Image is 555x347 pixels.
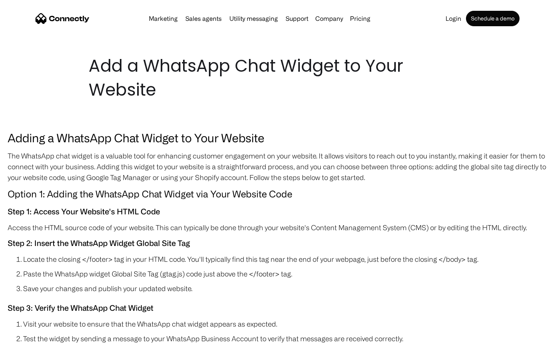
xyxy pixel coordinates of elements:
[8,129,547,147] h3: Adding a WhatsApp Chat Widget to Your Website
[347,15,373,22] a: Pricing
[8,150,547,183] p: The WhatsApp chat widget is a valuable tool for enhancing customer engagement on your website. It...
[442,15,464,22] a: Login
[8,222,547,233] p: Access the HTML source code of your website. This can typically be done through your website's Co...
[23,318,547,329] li: Visit your website to ensure that the WhatsApp chat widget appears as expected.
[15,334,46,344] ul: Language list
[226,15,281,22] a: Utility messaging
[146,15,181,22] a: Marketing
[8,205,547,218] h5: Step 1: Access Your Website's HTML Code
[8,237,547,250] h5: Step 2: Insert the WhatsApp Widget Global Site Tag
[283,15,311,22] a: Support
[23,268,547,279] li: Paste the WhatsApp widget Global Site Tag (gtag.js) code just above the </footer> tag.
[8,187,547,201] h4: Option 1: Adding the WhatsApp Chat Widget via Your Website Code
[89,54,466,102] h1: Add a WhatsApp Chat Widget to Your Website
[23,333,547,344] li: Test the widget by sending a message to your WhatsApp Business Account to verify that messages ar...
[315,13,343,24] div: Company
[8,302,547,315] h5: Step 3: Verify the WhatsApp Chat Widget
[23,254,547,264] li: Locate the closing </footer> tag in your HTML code. You'll typically find this tag near the end o...
[182,15,225,22] a: Sales agents
[23,283,547,294] li: Save your changes and publish your updated website.
[8,334,46,344] aside: Language selected: English
[466,11,520,26] a: Schedule a demo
